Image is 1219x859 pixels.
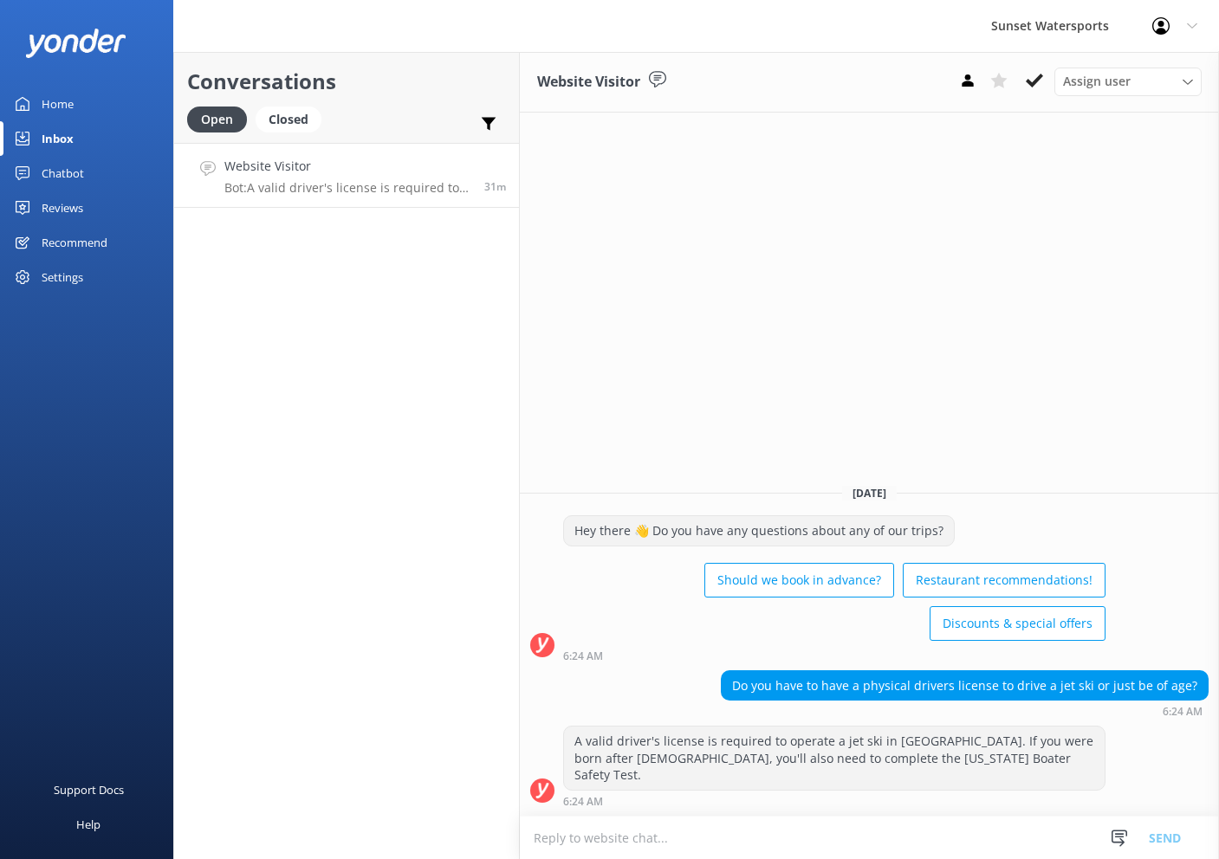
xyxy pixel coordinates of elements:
div: Assign User [1054,68,1202,95]
div: Open [187,107,247,132]
div: Settings [42,260,83,294]
div: Home [42,87,74,121]
div: Do you have to have a physical drivers license to drive a jet ski or just be of age? [722,671,1208,701]
strong: 6:24 AM [563,797,603,807]
span: 05:24am 13-Aug-2025 (UTC -05:00) America/Cancun [484,179,506,194]
div: A valid driver's license is required to operate a jet ski in [GEOGRAPHIC_DATA]. If you were born ... [564,727,1105,790]
div: Support Docs [54,772,124,807]
a: Closed [256,109,330,128]
div: Reviews [42,191,83,225]
span: Assign user [1063,72,1131,91]
button: Should we book in advance? [704,563,894,597]
strong: 6:24 AM [1163,707,1203,717]
a: Website VisitorBot:A valid driver's license is required to operate a jet ski in [GEOGRAPHIC_DATA]... [174,143,519,208]
a: Open [187,109,256,128]
div: Recommend [42,225,107,260]
div: Hey there 👋 Do you have any questions about any of our trips? [564,516,954,546]
h4: Website Visitor [224,157,471,176]
div: Chatbot [42,156,84,191]
strong: 6:24 AM [563,651,603,662]
div: Closed [256,107,321,132]
img: yonder-white-logo.png [26,29,126,57]
div: Inbox [42,121,74,156]
div: 05:24am 13-Aug-2025 (UTC -05:00) America/Cancun [563,795,1106,807]
h3: Website Visitor [537,71,640,94]
button: Restaurant recommendations! [903,563,1106,597]
div: Help [76,807,101,842]
div: 05:24am 13-Aug-2025 (UTC -05:00) America/Cancun [563,649,1106,662]
div: 05:24am 13-Aug-2025 (UTC -05:00) America/Cancun [721,705,1209,717]
span: [DATE] [842,486,897,501]
p: Bot: A valid driver's license is required to operate a jet ski in [GEOGRAPHIC_DATA]. If you were ... [224,180,471,196]
h2: Conversations [187,65,506,98]
button: Discounts & special offers [930,606,1106,641]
